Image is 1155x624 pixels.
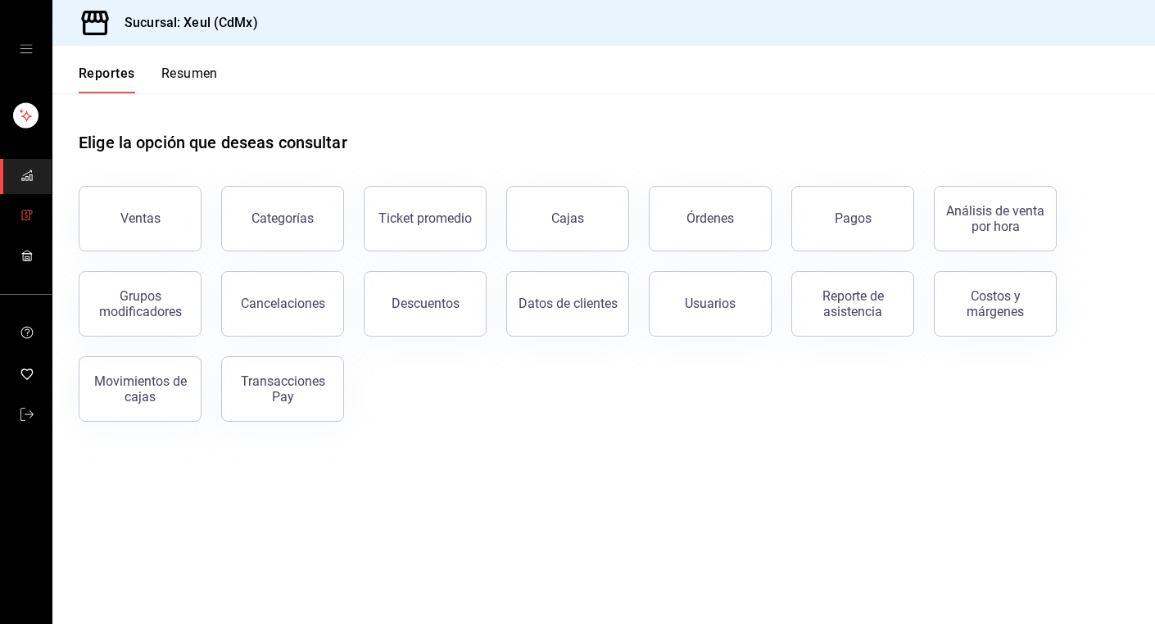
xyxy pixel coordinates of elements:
div: Datos de clientes [519,296,618,311]
a: Cajas [506,186,629,251]
div: Cancelaciones [241,296,325,311]
div: Categorías [251,210,314,226]
div: navigation tabs [79,66,218,93]
div: Grupos modificadores [89,288,191,319]
div: Movimientos de cajas [89,373,191,405]
div: Descuentos [392,296,460,311]
button: Reporte de asistencia [791,271,914,337]
button: Datos de clientes [506,271,629,337]
button: Órdenes [649,186,772,251]
div: Pagos [835,210,872,226]
button: Pagos [791,186,914,251]
div: Ventas [120,210,161,226]
button: Reportes [79,66,135,93]
div: Transacciones Pay [232,373,333,405]
button: open drawer [20,43,33,56]
div: Cajas [551,209,585,228]
button: Ticket promedio [364,186,487,251]
button: Costos y márgenes [934,271,1057,337]
div: Usuarios [685,296,736,311]
button: Análisis de venta por hora [934,186,1057,251]
button: Cancelaciones [221,271,344,337]
div: Reporte de asistencia [802,288,904,319]
h1: Elige la opción que deseas consultar [79,130,347,155]
button: Descuentos [364,271,487,337]
button: Transacciones Pay [221,356,344,422]
h3: Sucursal: Xeul (CdMx) [111,13,258,33]
button: Ventas [79,186,202,251]
div: Análisis de venta por hora [944,203,1046,234]
div: Órdenes [686,210,734,226]
button: Categorías [221,186,344,251]
button: Resumen [161,66,218,93]
div: Costos y márgenes [944,288,1046,319]
button: Grupos modificadores [79,271,202,337]
button: Usuarios [649,271,772,337]
button: Movimientos de cajas [79,356,202,422]
div: Ticket promedio [378,210,472,226]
